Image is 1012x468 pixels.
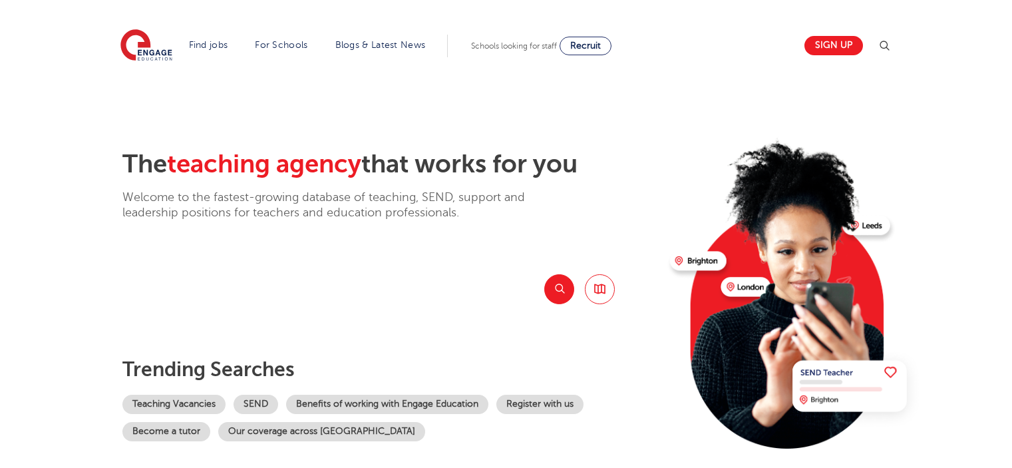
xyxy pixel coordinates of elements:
a: Recruit [560,37,611,55]
a: Find jobs [189,40,228,50]
a: Sign up [804,36,863,55]
p: Welcome to the fastest-growing database of teaching, SEND, support and leadership positions for t... [122,190,562,221]
p: Trending searches [122,357,659,381]
a: SEND [234,395,278,414]
a: Register with us [496,395,584,414]
img: Engage Education [120,29,172,63]
a: Teaching Vacancies [122,395,226,414]
a: Blogs & Latest News [335,40,426,50]
a: Our coverage across [GEOGRAPHIC_DATA] [218,422,425,441]
a: Benefits of working with Engage Education [286,395,488,414]
a: For Schools [255,40,307,50]
a: Become a tutor [122,422,210,441]
span: teaching agency [167,150,361,178]
span: Schools looking for staff [471,41,557,51]
button: Search [544,274,574,304]
span: Recruit [570,41,601,51]
h2: The that works for you [122,149,659,180]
